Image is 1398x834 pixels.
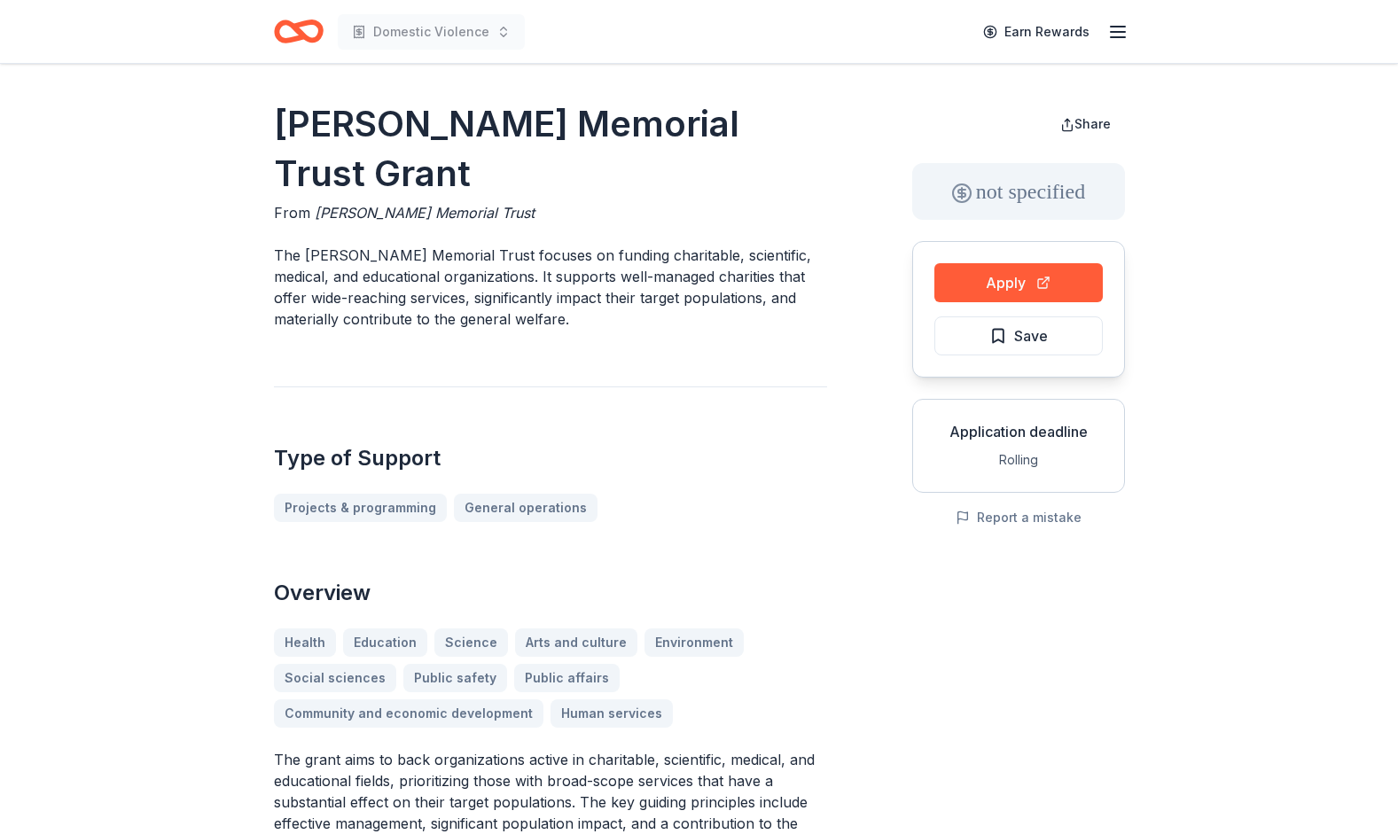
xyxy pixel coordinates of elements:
[934,316,1103,355] button: Save
[956,507,1082,528] button: Report a mistake
[454,494,597,522] a: General operations
[927,421,1110,442] div: Application deadline
[274,202,827,223] div: From
[274,444,827,472] h2: Type of Support
[912,163,1125,220] div: not specified
[338,14,525,50] button: Domestic Violence
[927,449,1110,471] div: Rolling
[274,579,827,607] h2: Overview
[1074,116,1111,131] span: Share
[315,204,535,222] span: [PERSON_NAME] Memorial Trust
[274,11,324,52] a: Home
[1014,324,1048,347] span: Save
[1046,106,1125,142] button: Share
[274,245,827,330] p: The [PERSON_NAME] Memorial Trust focuses on funding charitable, scientific, medical, and educatio...
[274,99,827,199] h1: [PERSON_NAME] Memorial Trust Grant
[934,263,1103,302] button: Apply
[972,16,1100,48] a: Earn Rewards
[274,494,447,522] a: Projects & programming
[373,21,489,43] span: Domestic Violence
